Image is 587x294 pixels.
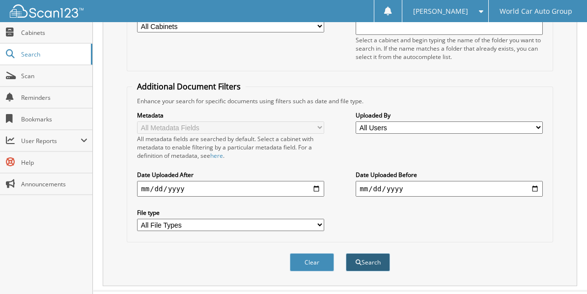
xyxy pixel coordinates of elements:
[21,72,87,80] span: Scan
[500,8,572,14] span: World Car Auto Group
[137,208,324,217] label: File type
[356,111,542,119] label: Uploaded By
[346,253,390,271] button: Search
[137,111,324,119] label: Metadata
[356,171,542,179] label: Date Uploaded Before
[21,93,87,102] span: Reminders
[137,135,324,160] div: All metadata fields are searched by default. Select a cabinet with metadata to enable filtering b...
[21,29,87,37] span: Cabinets
[356,181,542,197] input: end
[10,4,84,18] img: scan123-logo-white.svg
[132,81,246,92] legend: Additional Document Filters
[210,151,223,160] a: here
[137,181,324,197] input: start
[413,8,468,14] span: [PERSON_NAME]
[137,171,324,179] label: Date Uploaded After
[21,50,86,59] span: Search
[132,97,547,105] div: Enhance your search for specific documents using filters such as date and file type.
[290,253,334,271] button: Clear
[356,36,542,61] div: Select a cabinet and begin typing the name of the folder you want to search in. If the name match...
[21,180,87,188] span: Announcements
[21,115,87,123] span: Bookmarks
[21,137,81,145] span: User Reports
[538,247,587,294] iframe: Chat Widget
[21,158,87,167] span: Help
